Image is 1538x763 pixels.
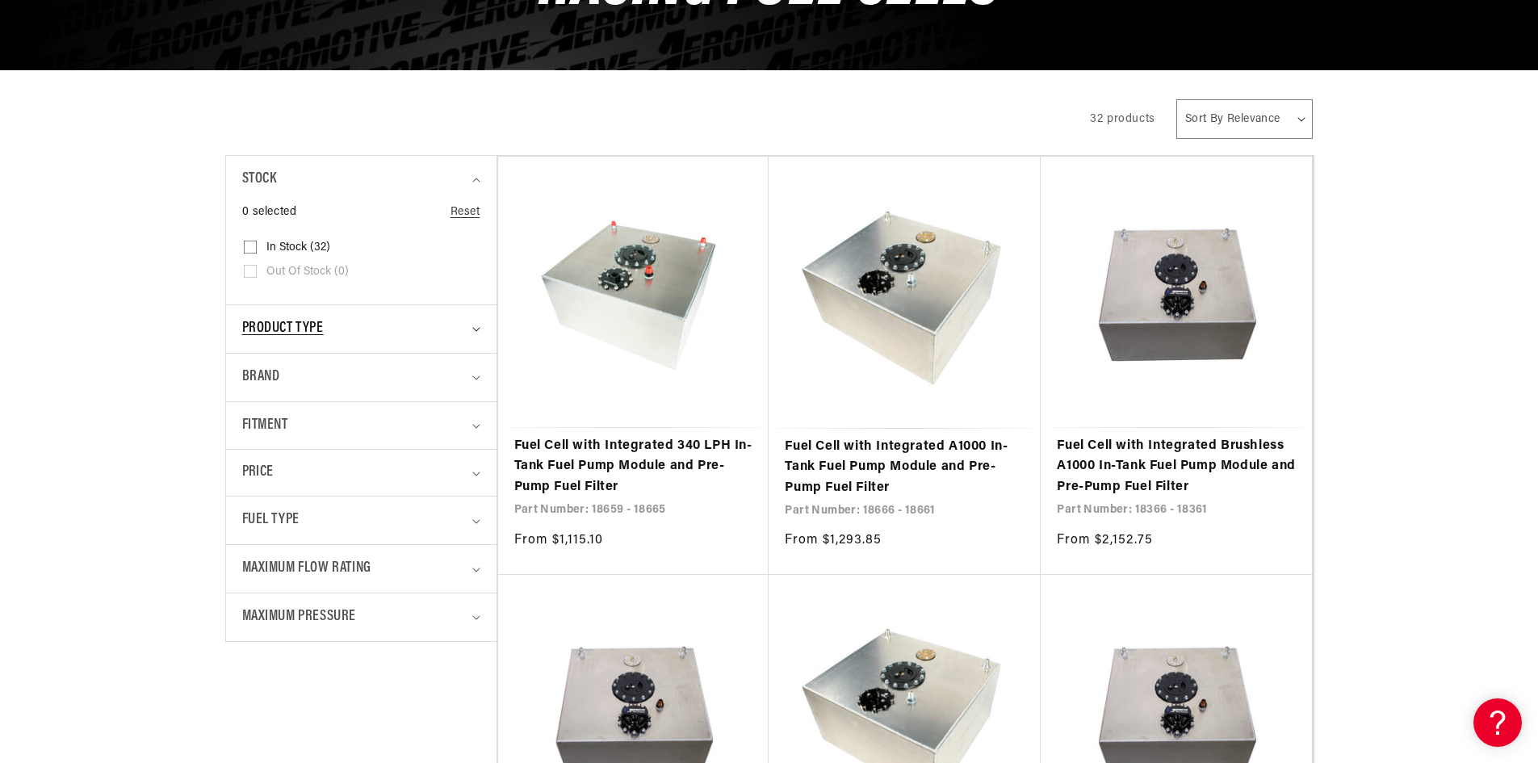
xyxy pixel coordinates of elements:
[514,436,753,498] a: Fuel Cell with Integrated 340 LPH In-Tank Fuel Pump Module and Pre-Pump Fuel Filter
[242,317,324,341] span: Product type
[242,557,371,581] span: Maximum Flow Rating
[242,366,280,389] span: Brand
[242,156,480,203] summary: Stock (0 selected)
[242,168,277,191] span: Stock
[242,497,480,544] summary: Fuel Type (0 selected)
[242,593,480,641] summary: Maximum Pressure (0 selected)
[242,462,274,484] span: Price
[242,606,357,629] span: Maximum Pressure
[242,414,288,438] span: Fitment
[242,203,297,221] span: 0 selected
[266,265,349,279] span: Out of stock (0)
[266,241,330,255] span: In stock (32)
[242,402,480,450] summary: Fitment (0 selected)
[242,509,300,532] span: Fuel Type
[242,305,480,353] summary: Product type (0 selected)
[1057,436,1296,498] a: Fuel Cell with Integrated Brushless A1000 In-Tank Fuel Pump Module and Pre-Pump Fuel Filter
[242,545,480,593] summary: Maximum Flow Rating (0 selected)
[785,437,1025,499] a: Fuel Cell with Integrated A1000 In-Tank Fuel Pump Module and Pre-Pump Fuel Filter
[242,354,480,401] summary: Brand (0 selected)
[1090,113,1155,125] span: 32 products
[242,450,480,496] summary: Price
[451,203,480,221] a: Reset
